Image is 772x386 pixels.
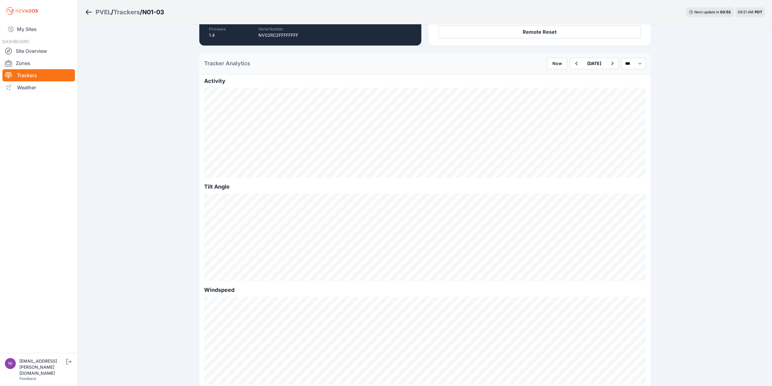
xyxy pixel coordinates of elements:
label: Serial Number [258,27,283,31]
h2: Activity [204,77,646,85]
span: PDT [755,10,762,14]
p: 1.4 [209,32,226,38]
a: Weather [2,81,75,94]
h2: Tracker Analytics [204,59,250,68]
label: Firmware [209,27,226,31]
nav: Breadcrumb [85,4,164,20]
h3: N01-03 [142,8,164,16]
h2: Windspeed [204,286,646,294]
a: PVEL [96,8,111,16]
a: Zones [2,57,75,69]
span: / [140,8,142,16]
div: 03 : 53 [720,10,731,15]
span: / [111,8,113,16]
span: 09:21 AM [738,10,753,14]
p: NV02RC2FFFFFFFF [258,32,298,38]
a: Site Overview [2,45,75,57]
button: Remote Reset [438,26,641,38]
a: My Sites [2,22,75,36]
img: Nevados [5,6,39,16]
span: DASHBOARD [2,39,29,44]
button: [DATE] [582,58,606,69]
button: Now [547,58,567,69]
a: Feedback [19,376,36,381]
img: nick.fritz@nevados.solar [5,358,16,369]
div: [EMAIL_ADDRESS][PERSON_NAME][DOMAIN_NAME] [19,358,65,376]
span: Next update in [694,10,719,14]
h2: Tilt Angle [204,183,646,191]
a: Trackers [113,8,140,16]
a: Trackers [2,69,75,81]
